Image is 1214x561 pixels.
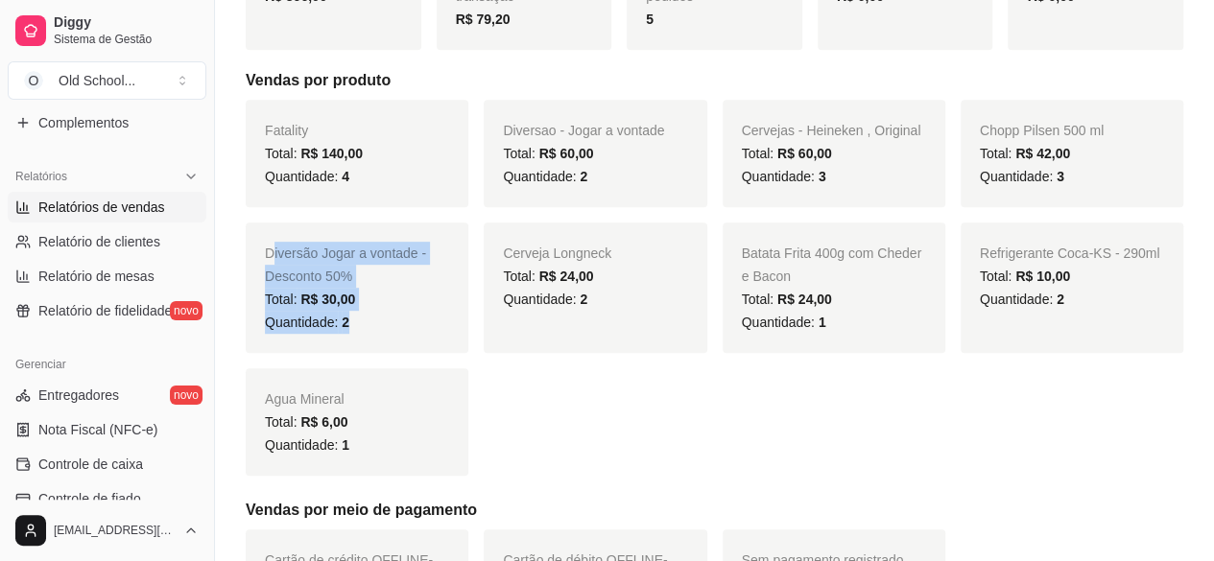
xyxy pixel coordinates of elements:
span: Quantidade: [265,437,349,453]
span: Quantidade: [742,169,826,184]
span: 2 [1057,292,1064,307]
span: Diversao - Jogar a vontade [503,123,664,138]
span: R$ 30,00 [300,292,355,307]
span: Relatório de fidelidade [38,301,172,320]
span: Sistema de Gestão [54,32,199,47]
span: Cervejas - Heineken , Original [742,123,921,138]
h5: Vendas por meio de pagamento [246,499,1183,522]
span: Controle de fiado [38,489,141,508]
span: Total: [503,146,593,161]
a: Relatório de clientes [8,226,206,257]
span: 4 [342,169,349,184]
div: Old School ... [59,71,135,90]
span: 3 [1057,169,1064,184]
span: Relatório de clientes [38,232,160,251]
button: Select a team [8,61,206,100]
span: R$ 6,00 [300,414,347,430]
span: Relatórios de vendas [38,198,165,217]
span: [EMAIL_ADDRESS][DOMAIN_NAME] [54,523,176,538]
span: 3 [819,169,826,184]
span: Total: [980,269,1070,284]
span: Total: [265,292,355,307]
a: Relatórios de vendas [8,192,206,222]
a: Controle de caixa [8,449,206,479]
span: Fatality [265,123,308,138]
span: Diggy [54,14,199,32]
span: Quantidade: [980,169,1064,184]
span: R$ 60,00 [777,146,832,161]
strong: 5 [646,12,654,27]
span: Quantidade: [265,169,349,184]
span: Batata Frita 400g com Cheder e Bacon [742,245,922,284]
span: R$ 24,00 [777,292,832,307]
span: 1 [819,315,826,330]
span: 1 [342,437,349,453]
span: Quantidade: [503,169,587,184]
span: Agua Mineral [265,391,345,407]
a: Controle de fiado [8,483,206,514]
span: Relatórios [15,169,67,184]
span: R$ 24,00 [539,269,594,284]
strong: R$ 79,20 [456,12,511,27]
span: R$ 60,00 [539,146,594,161]
a: Relatório de fidelidadenovo [8,295,206,326]
span: Nota Fiscal (NFC-e) [38,420,157,439]
span: Total: [265,414,347,430]
span: Complementos [38,113,129,132]
span: Quantidade: [265,315,349,330]
span: Total: [742,146,832,161]
span: Total: [265,146,363,161]
span: Quantidade: [742,315,826,330]
span: R$ 140,00 [300,146,363,161]
a: Nota Fiscal (NFC-e) [8,414,206,445]
button: [EMAIL_ADDRESS][DOMAIN_NAME] [8,507,206,553]
span: Total: [742,292,832,307]
span: R$ 10,00 [1015,269,1070,284]
span: Total: [503,269,593,284]
h5: Vendas por produto [246,69,1183,92]
span: Quantidade: [503,292,587,307]
span: Diversão Jogar a vontade - Desconto 50% [265,245,426,284]
span: Total: [980,146,1070,161]
span: Refrigerante Coca-KS - 290ml [980,245,1160,261]
a: Complementos [8,107,206,138]
a: Relatório de mesas [8,261,206,292]
span: O [24,71,43,90]
span: Cerveja Longneck [503,245,611,261]
span: Relatório de mesas [38,267,155,286]
span: 2 [580,169,587,184]
span: Controle de caixa [38,455,143,474]
span: R$ 42,00 [1015,146,1070,161]
span: Entregadores [38,386,119,405]
span: Chopp Pilsen 500 ml [980,123,1104,138]
div: Gerenciar [8,349,206,380]
span: 2 [342,315,349,330]
a: Entregadoresnovo [8,380,206,410]
span: 2 [580,292,587,307]
span: Quantidade: [980,292,1064,307]
a: DiggySistema de Gestão [8,8,206,54]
